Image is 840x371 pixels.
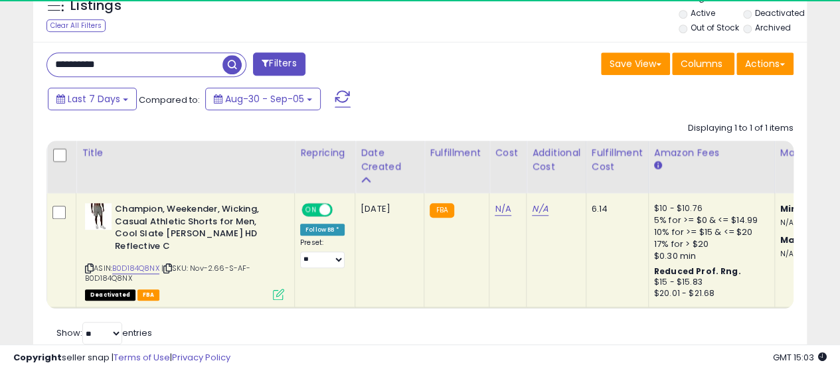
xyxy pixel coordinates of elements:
[690,7,714,19] label: Active
[654,277,764,288] div: $15 - $15.83
[532,202,548,216] a: N/A
[21,35,32,45] img: website_grey.svg
[780,234,803,246] b: Max:
[532,146,580,174] div: Additional Cost
[147,78,224,87] div: Keywords by Traffic
[592,146,643,174] div: Fulfillment Cost
[35,35,146,45] div: Domain: [DOMAIN_NAME]
[495,146,521,160] div: Cost
[137,289,160,301] span: FBA
[601,52,670,75] button: Save View
[13,352,230,364] div: seller snap | |
[300,238,345,268] div: Preset:
[331,204,352,216] span: OFF
[68,92,120,106] span: Last 7 Days
[672,52,734,75] button: Columns
[300,146,349,160] div: Repricing
[300,224,345,236] div: Follow BB *
[755,22,791,33] label: Archived
[13,351,62,364] strong: Copyright
[690,22,738,33] label: Out of Stock
[46,19,106,32] div: Clear All Filters
[132,77,143,88] img: tab_keywords_by_traffic_grey.svg
[139,94,200,106] span: Compared to:
[37,21,65,32] div: v 4.0.25
[654,265,741,277] b: Reduced Prof. Rng.
[592,203,638,215] div: 6.14
[654,203,764,214] div: $10 - $10.76
[755,7,805,19] label: Deactivated
[654,160,662,172] small: Amazon Fees.
[82,146,289,160] div: Title
[85,203,284,299] div: ASIN:
[48,88,137,110] button: Last 7 Days
[115,203,276,256] b: Champion, Weekender, Wicking, Casual Athletic Shorts for Men, Cool Slate [PERSON_NAME] HD Reflect...
[253,52,305,76] button: Filters
[85,289,135,301] span: All listings that are unavailable for purchase on Amazon for any reason other than out-of-stock
[225,92,304,106] span: Aug-30 - Sep-05
[654,250,764,262] div: $0.30 min
[654,288,764,299] div: $20.01 - $21.68
[780,202,800,215] b: Min:
[205,88,321,110] button: Aug-30 - Sep-05
[773,351,827,364] span: 2025-09-13 15:03 GMT
[430,146,483,160] div: Fulfillment
[56,327,152,339] span: Show: entries
[36,77,46,88] img: tab_domain_overview_orange.svg
[50,78,119,87] div: Domain Overview
[430,203,454,218] small: FBA
[495,202,511,216] a: N/A
[361,146,418,174] div: Date Created
[688,122,794,135] div: Displaying 1 to 1 of 1 items
[112,263,159,274] a: B0D184Q8NX
[654,226,764,238] div: 10% for >= $15 & <= $20
[736,52,794,75] button: Actions
[85,203,112,230] img: 31dpeHcLpHL._SL40_.jpg
[303,204,319,216] span: ON
[654,238,764,250] div: 17% for > $20
[681,57,722,70] span: Columns
[85,263,250,283] span: | SKU: Nov-2.66-S-AF-B0D184Q8NX
[361,203,414,215] div: [DATE]
[654,214,764,226] div: 5% for >= $0 & <= $14.99
[654,146,769,160] div: Amazon Fees
[114,351,170,364] a: Terms of Use
[172,351,230,364] a: Privacy Policy
[21,21,32,32] img: logo_orange.svg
